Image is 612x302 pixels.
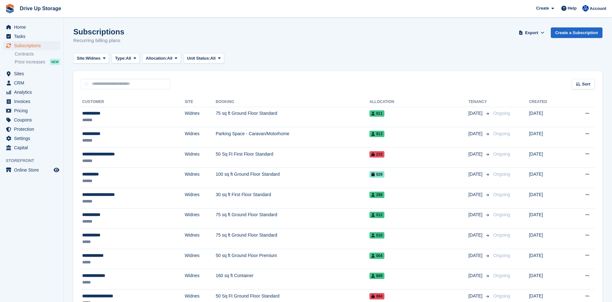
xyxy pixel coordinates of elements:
a: menu [3,125,60,134]
span: Sort [582,81,590,87]
span: 809 [369,273,384,279]
a: menu [3,115,60,124]
td: Widnes [185,208,215,229]
td: [DATE] [529,147,567,168]
td: 50 sq ft Ground Floor Premium [216,249,369,269]
span: 011 [369,110,384,117]
span: All [210,55,216,62]
td: [DATE] [529,188,567,209]
th: Allocation [369,97,469,107]
span: [DATE] [468,293,484,299]
span: [DATE] [468,211,484,218]
td: 160 sq ft Container [216,269,369,290]
a: Price increases NEW [15,58,60,65]
a: menu [3,78,60,87]
a: menu [3,106,60,115]
span: Tasks [14,32,52,41]
td: Widnes [185,229,215,249]
td: Widnes [185,147,215,168]
span: [DATE] [468,151,484,158]
td: 75 sq ft Ground Floor Standard [216,229,369,249]
td: Widnes [185,269,215,290]
span: Price increases [15,59,45,65]
span: Account [590,5,606,12]
button: Unit Status: All [184,53,224,64]
span: 298 [369,192,384,198]
span: 004 [369,253,384,259]
span: Analytics [14,88,52,97]
span: Export [525,30,538,36]
span: Site: [77,55,86,62]
span: 913 [369,131,384,137]
td: [DATE] [529,208,567,229]
span: [DATE] [468,252,484,259]
a: Preview store [53,166,60,174]
a: menu [3,69,60,78]
span: [DATE] [468,130,484,137]
a: Create a Subscription [551,27,602,38]
span: Pricing [14,106,52,115]
button: Allocation: All [142,53,181,64]
a: Drive Up Storage [17,3,64,14]
span: Protection [14,125,52,134]
span: Allocation: [146,55,167,62]
a: menu [3,32,60,41]
span: Ongoing [493,151,510,157]
td: 75 sq ft Ground Floor Standard [216,107,369,127]
a: menu [3,97,60,106]
th: Site [185,97,215,107]
td: Widnes [185,168,215,188]
a: menu [3,134,60,143]
span: Ongoing [493,212,510,217]
span: Unit Status: [187,55,210,62]
p: Recurring billing plans [73,37,124,44]
span: All [126,55,131,62]
span: [DATE] [468,110,484,117]
span: Help [568,5,577,11]
span: 029 [369,171,384,178]
td: 75 sq ft Ground Floor Standard [216,208,369,229]
td: [DATE] [529,269,567,290]
span: Ongoing [493,253,510,258]
button: Type: All [112,53,140,64]
span: Ongoing [493,293,510,298]
img: Widnes Team [582,5,589,11]
span: 012 [369,212,384,218]
td: [DATE] [529,168,567,188]
span: Ongoing [493,273,510,278]
a: menu [3,143,60,152]
span: Online Store [14,166,52,174]
button: Site: Widnes [73,53,109,64]
button: Export [518,27,546,38]
span: Ongoing [493,172,510,177]
img: stora-icon-8386f47178a22dfd0bd8f6a31ec36ba5ce8667c1dd55bd0f319d3a0aa187defe.svg [5,4,15,13]
td: [DATE] [529,229,567,249]
a: menu [3,41,60,50]
th: Created [529,97,567,107]
td: Widnes [185,249,215,269]
div: NEW [50,59,60,65]
td: Widnes [185,127,215,148]
td: [DATE] [529,127,567,148]
a: menu [3,166,60,174]
span: 233 [369,151,384,158]
th: Tenancy [468,97,491,107]
span: Invoices [14,97,52,106]
span: 010 [369,232,384,239]
td: [DATE] [529,107,567,127]
th: Customer [81,97,185,107]
span: All [167,55,172,62]
span: Subscriptions [14,41,52,50]
span: Create [536,5,549,11]
td: 100 sq ft Ground Floor Standard [216,168,369,188]
span: Storefront [6,158,63,164]
span: 084 [369,293,384,299]
span: Coupons [14,115,52,124]
span: CRM [14,78,52,87]
span: Widnes [86,55,100,62]
th: Booking [216,97,369,107]
span: [DATE] [468,272,484,279]
span: Settings [14,134,52,143]
span: Ongoing [493,232,510,238]
span: Ongoing [493,111,510,116]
